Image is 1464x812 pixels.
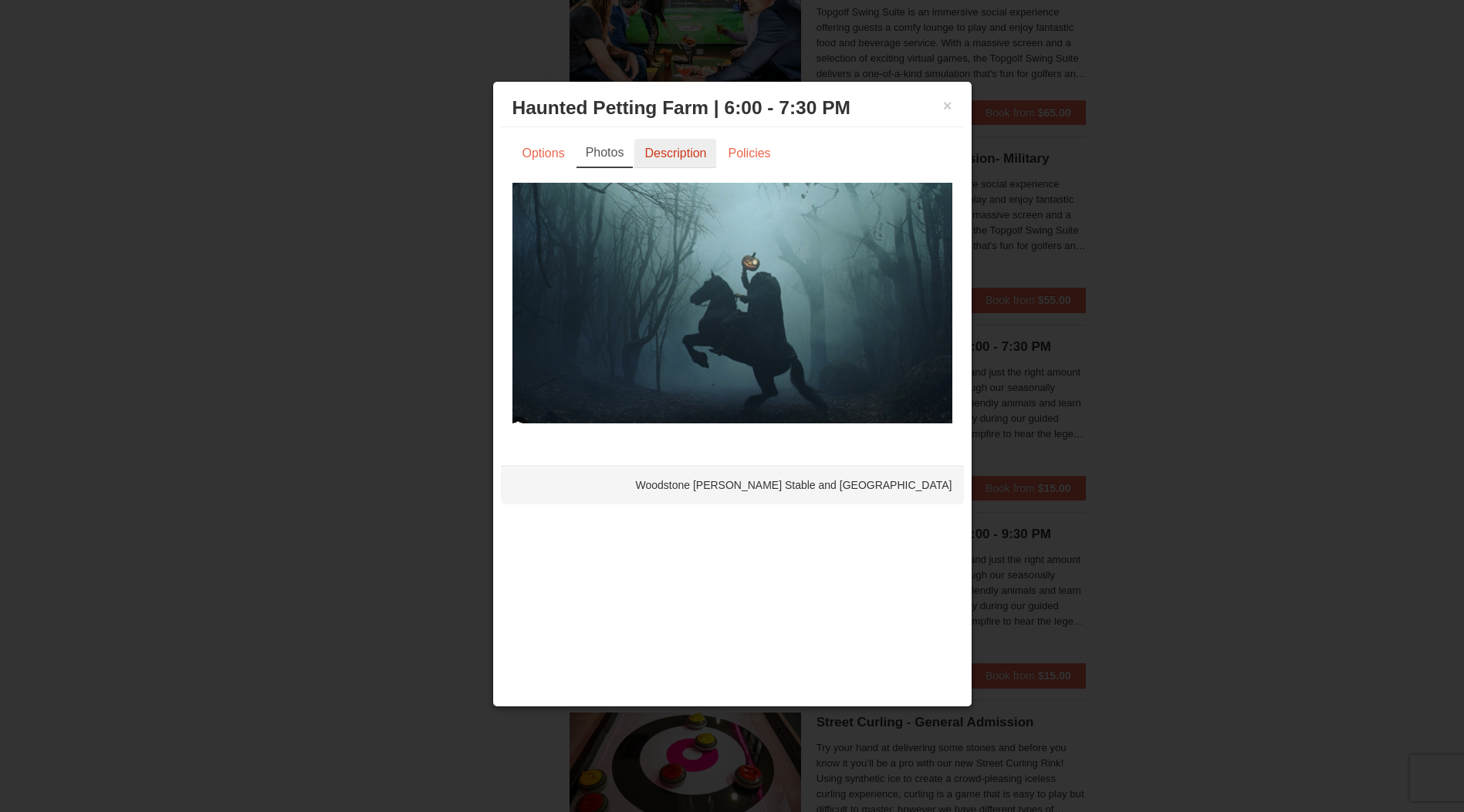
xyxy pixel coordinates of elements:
[943,98,952,113] button: ×
[634,139,716,168] a: Description
[512,96,952,120] h3: Haunted Petting Farm | 6:00 - 7:30 PM
[501,466,964,504] div: Woodstone [PERSON_NAME] Stable and [GEOGRAPHIC_DATA]
[718,139,780,168] a: Policies
[576,139,634,168] a: Photos
[512,139,575,168] a: Options
[512,183,952,423] img: 21584748-82-4788bf0f.jpg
